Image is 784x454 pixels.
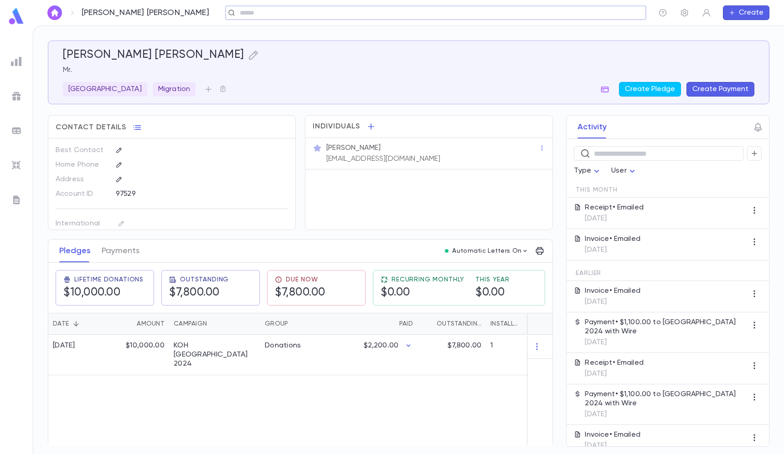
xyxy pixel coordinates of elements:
[326,143,381,153] p: [PERSON_NAME]
[422,316,437,331] button: Sort
[265,313,288,335] div: Group
[122,316,137,331] button: Sort
[452,247,521,255] p: Automatic Letters On
[63,82,147,97] div: [GEOGRAPHIC_DATA]
[574,167,591,174] span: Type
[53,341,75,350] div: [DATE]
[59,240,91,262] button: Pledges
[137,313,165,335] div: Amount
[56,123,126,132] span: Contact Details
[116,187,251,200] div: 97529
[11,160,22,171] img: imports_grey.530a8a0e642e233f2baf0ef88e8c9fcb.svg
[286,276,318,283] span: Due Now
[110,313,169,335] div: Amount
[11,56,22,67] img: reports_grey.c525e4749d1bce6a11f5fe2a8de1b229.svg
[69,316,83,331] button: Sort
[48,313,110,335] div: Date
[313,122,360,131] span: Individuals
[56,187,108,201] p: Account ID
[56,172,108,187] p: Address
[275,286,325,300] h5: $7,800.00
[619,82,681,97] button: Create Pledge
[486,313,541,335] div: Installments
[53,313,69,335] div: Date
[68,85,142,94] p: [GEOGRAPHIC_DATA]
[180,276,229,283] span: Outstanding
[585,318,747,336] p: Payment • $1,100.00 to [GEOGRAPHIC_DATA] 2024 with Wire
[63,48,244,62] h5: [PERSON_NAME] [PERSON_NAME]
[364,341,398,350] p: $2,200.00
[56,158,108,172] p: Home Phone
[11,194,22,205] img: letters_grey.7941b92b52307dd3b8a917253454ce1c.svg
[585,214,644,223] p: [DATE]
[490,313,521,335] div: Installments
[611,167,627,174] span: User
[385,316,399,331] button: Sort
[585,410,747,419] p: [DATE]
[399,313,413,335] div: Paid
[585,369,644,378] p: [DATE]
[63,66,754,75] p: Mr.
[585,430,640,439] p: Invoice • Emailed
[576,186,617,194] span: This Month
[260,313,329,335] div: Group
[585,286,640,296] p: Invoice • Emailed
[169,313,260,335] div: Campaign
[585,245,640,255] p: [DATE]
[578,116,607,138] button: Activity
[329,313,418,335] div: Paid
[7,7,26,25] img: logo
[448,341,481,350] p: $7,800.00
[585,297,640,306] p: [DATE]
[11,125,22,136] img: batches_grey.339ca447c9d9533ef1741baa751efc33.svg
[392,276,464,283] span: Recurring Monthly
[110,335,169,375] div: $10,000.00
[437,313,481,335] div: Outstanding
[326,154,440,163] p: [EMAIL_ADDRESS][DOMAIN_NAME]
[686,82,754,97] button: Create Payment
[585,390,747,408] p: Payment • $1,100.00 to [GEOGRAPHIC_DATA] 2024 with Wire
[475,276,510,283] span: This Year
[56,143,108,158] p: Best Contact
[475,286,505,300] h5: $0.00
[11,91,22,102] img: campaigns_grey.99e729a5f7ee94e3726e6486bddda8f1.svg
[576,270,601,277] span: Earlier
[723,5,769,20] button: Create
[441,245,532,257] button: Automatic Letters On
[82,8,209,18] p: [PERSON_NAME] [PERSON_NAME]
[288,316,303,331] button: Sort
[611,162,638,180] div: User
[169,286,220,300] h5: $7,800.00
[486,335,541,375] div: 1
[102,240,139,262] button: Payments
[585,441,640,450] p: [DATE]
[585,235,640,244] p: Invoice • Emailed
[585,338,747,347] p: [DATE]
[585,358,644,367] p: Receipt • Emailed
[418,313,486,335] div: Outstanding
[585,203,644,212] p: Receipt • Emailed
[174,341,256,368] div: KOH Mexico 2024
[153,82,196,97] div: Migration
[63,286,120,300] h5: $10,000.00
[521,316,536,331] button: Sort
[158,85,190,94] p: Migration
[265,341,301,350] div: Donations
[381,286,410,300] h5: $0.00
[207,316,222,331] button: Sort
[574,162,602,180] div: Type
[174,313,207,335] div: Campaign
[49,9,60,16] img: home_white.a664292cf8c1dea59945f0da9f25487c.svg
[56,216,108,237] p: International Number
[74,276,144,283] span: Lifetime Donations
